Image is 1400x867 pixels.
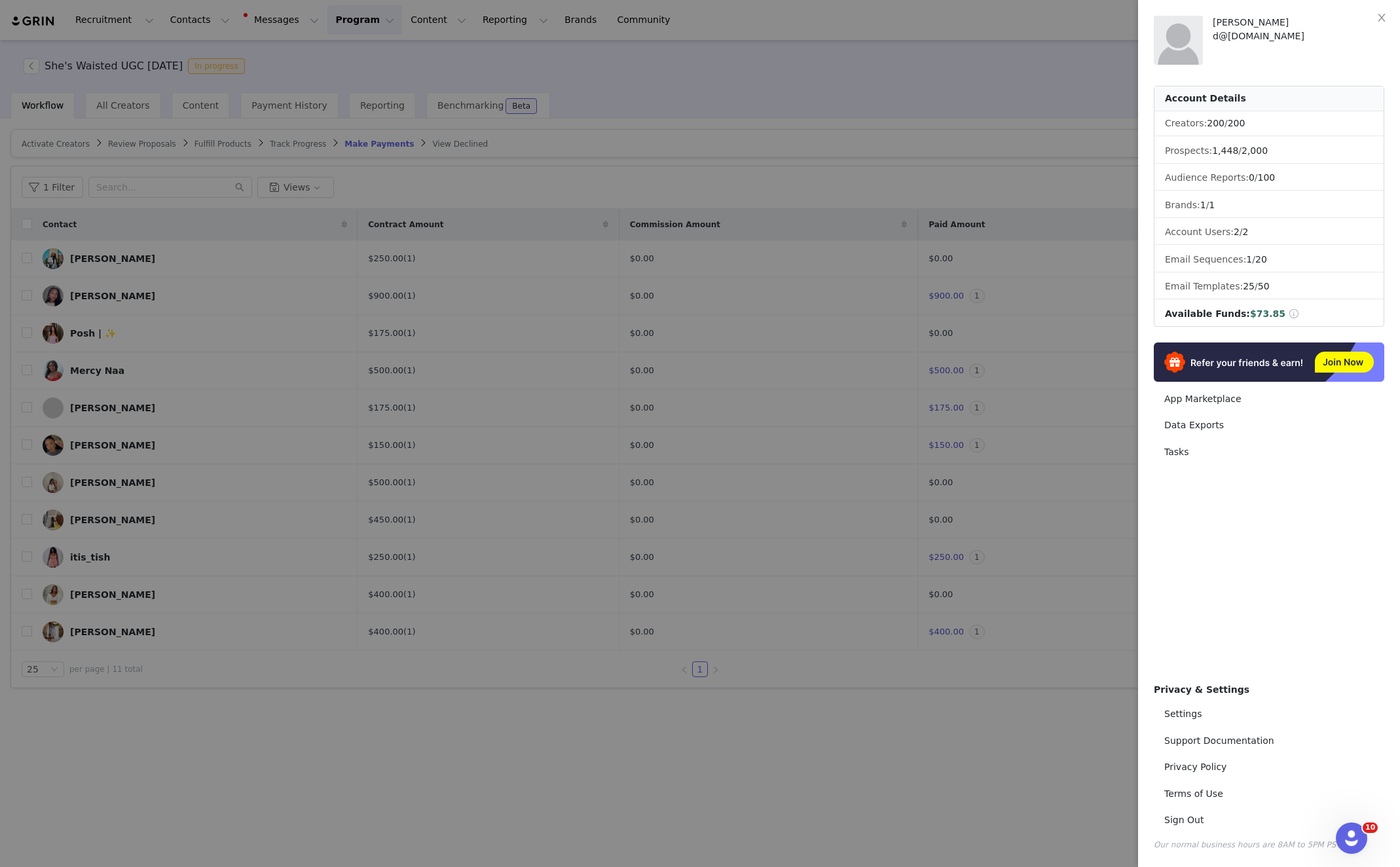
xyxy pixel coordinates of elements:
a: App Marketplace [1154,387,1384,411]
a: Data Exports [1154,413,1384,437]
span: 0 [1249,172,1255,183]
li: Prospects: [1154,139,1384,164]
div: Account Details [1154,86,1384,111]
span: / [1207,118,1245,128]
div: d@[DOMAIN_NAME] [1213,29,1384,43]
span: 2,000 [1242,145,1268,156]
li: Email Templates: [1154,274,1384,299]
span: 200 [1207,118,1225,128]
span: Available Funds: [1165,308,1250,319]
a: Tasks [1154,440,1384,464]
img: placeholder-profile.jpg [1154,16,1203,65]
i: icon: close [1376,12,1387,23]
li: Creators: [1154,111,1384,136]
li: Brands: [1154,193,1384,218]
a: Terms of Use [1154,782,1384,806]
span: / [1243,281,1269,291]
span: 50 [1258,281,1270,291]
span: 2 [1234,227,1240,237]
li: Account Users: [1154,220,1384,245]
img: Refer & Earn [1154,342,1384,382]
span: / [1200,200,1215,210]
span: 200 [1228,118,1245,128]
span: 1 [1246,254,1252,265]
a: Support Documentation [1154,729,1384,753]
a: Settings [1154,702,1384,726]
li: Email Sequences: [1154,248,1384,272]
a: Sign Out [1154,808,1384,832]
a: Privacy Policy [1154,755,1384,779]
span: / [1212,145,1268,156]
span: 100 [1258,172,1276,183]
span: / [1246,254,1266,265]
li: Audience Reports: / [1154,166,1384,191]
div: [PERSON_NAME] [1213,16,1384,29]
span: 10 [1363,822,1378,833]
span: Privacy & Settings [1154,684,1249,695]
span: 1 [1209,200,1215,210]
span: 1,448 [1212,145,1238,156]
span: 20 [1255,254,1267,265]
iframe: Intercom live chat [1336,822,1367,854]
span: 1 [1200,200,1206,210]
span: $73.85 [1250,308,1285,319]
span: Our normal business hours are 8AM to 5PM PST. [1154,840,1342,849]
span: / [1234,227,1249,237]
span: 25 [1243,281,1255,291]
span: 2 [1243,227,1249,237]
